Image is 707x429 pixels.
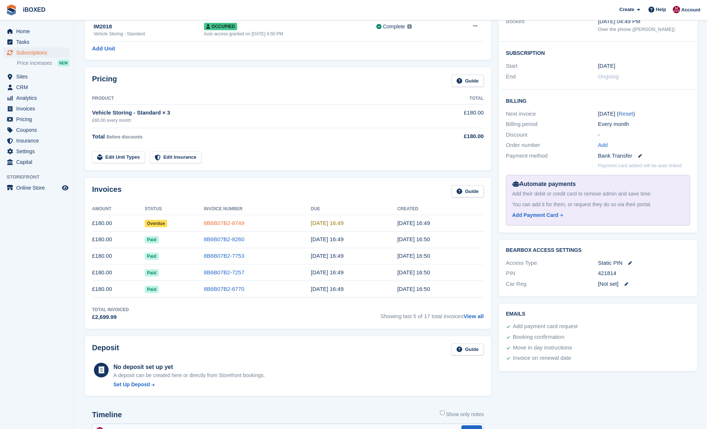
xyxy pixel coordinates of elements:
span: Subscriptions [16,48,60,58]
a: Guide [451,185,484,197]
div: Booked [506,17,598,33]
th: Total [423,93,484,105]
div: Order number [506,141,598,150]
a: View all [464,313,484,319]
h2: Emails [506,311,690,317]
div: Vehicle Storing - Standard × 3 [92,109,423,117]
div: Move in day instructions [513,344,572,352]
a: menu [4,146,70,157]
th: Product [92,93,423,105]
span: Paid [145,253,158,260]
input: Show only notes [440,411,444,415]
a: menu [4,71,70,82]
td: £180.00 [92,215,145,232]
p: A deposit can be created here or directly from Storefront bookings. [113,372,265,379]
td: £180.00 [92,281,145,298]
a: Add Payment Card [512,211,681,219]
span: Paid [145,269,158,277]
span: Pricing [16,114,60,124]
div: Every month [598,120,690,129]
a: menu [4,183,70,193]
div: Auto access granted on [DATE] 4:50 PM [204,31,376,37]
span: Occupied [204,23,237,30]
h2: Invoices [92,185,122,197]
span: Overdue [145,220,167,227]
th: Invoice Number [204,203,311,215]
div: [DATE] ( ) [598,110,690,118]
span: Coupons [16,125,60,135]
h2: BearBox Access Settings [506,247,690,253]
span: Settings [16,146,60,157]
td: £180.00 [92,231,145,248]
label: Show only notes [440,411,484,418]
a: menu [4,93,70,103]
div: Bank Transfer [598,152,690,160]
time: 2025-07-21 15:49:42 UTC [311,253,344,259]
a: 8B6B07B2-7753 [204,253,244,259]
div: Add Payment Card [512,211,558,219]
div: IM2018 [94,22,204,31]
div: [Not set] [598,280,690,288]
td: £180.00 [92,248,145,264]
span: Storefront [7,173,73,181]
time: 2025-06-20 15:50:17 UTC [397,269,430,275]
a: menu [4,82,70,92]
div: - [598,131,690,139]
div: Static PIN [598,259,690,267]
div: Total Invoiced [92,306,129,313]
div: End [506,73,598,81]
span: Before discounts [106,134,143,140]
div: Automate payments [512,180,684,189]
a: menu [4,48,70,58]
time: 2025-09-21 15:49:42 UTC [311,220,344,226]
a: iBOXED [20,4,48,16]
a: menu [4,114,70,124]
span: CRM [16,82,60,92]
td: £180.00 [92,264,145,281]
div: Payment method [506,152,598,160]
a: Edit Insurance [150,151,202,163]
div: 421814 [598,269,690,278]
time: 2025-07-20 15:50:09 UTC [397,253,430,259]
time: 2025-08-21 15:49:42 UTC [311,236,344,242]
a: Add [598,141,608,150]
p: Payment card added will be auto-linked [598,162,682,169]
div: PIN [506,269,598,278]
span: Insurance [16,136,60,146]
th: Due [311,203,397,215]
h2: Subscription [506,49,690,56]
span: Total [92,133,105,140]
div: Add their debit or credit card to remove admin and save time. [512,190,684,198]
span: Tasks [16,37,60,47]
div: £60.00 every month [92,117,423,124]
time: 2025-09-20 15:49:53 UTC [397,220,430,226]
a: Guide [451,344,484,356]
a: Add Unit [92,45,115,53]
div: No deposit set up yet [113,363,265,372]
a: 8B6B07B2-6770 [204,286,244,292]
div: Booking confirmation [513,333,564,342]
img: Amanda Forder [673,6,680,13]
span: Sites [16,71,60,82]
h2: Deposit [92,344,119,356]
div: Next invoice [506,110,598,118]
a: menu [4,26,70,36]
span: Ongoing [598,73,619,80]
span: Analytics [16,93,60,103]
a: menu [4,125,70,135]
div: NEW [57,59,70,67]
span: Help [656,6,666,13]
span: Price increases [17,60,52,67]
div: Invoice on renewal date [513,354,571,363]
div: £2,699.99 [92,313,129,321]
img: stora-icon-8386f47178a22dfd0bd8f6a31ec36ba5ce8667c1dd55bd0f319d3a0aa187defe.svg [6,4,17,15]
a: Reset [619,110,633,117]
a: Guide [451,75,484,87]
span: Online Store [16,183,60,193]
div: Add payment card request [513,322,578,331]
div: Discount [506,131,598,139]
a: Set Up Deposit [113,381,265,388]
a: menu [4,37,70,47]
span: Capital [16,157,60,167]
a: Preview store [61,183,70,192]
